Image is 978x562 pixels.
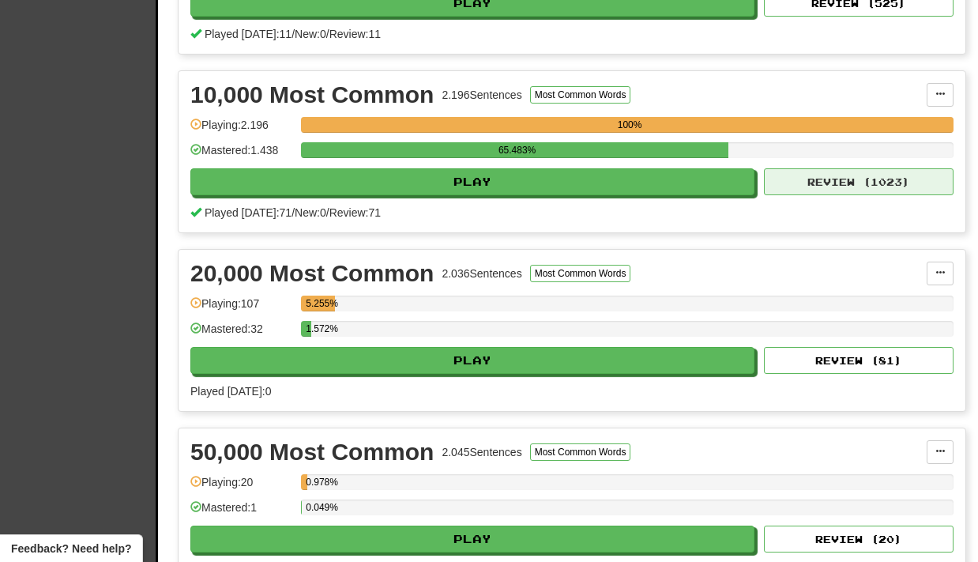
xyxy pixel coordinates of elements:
span: / [326,206,329,219]
span: Open feedback widget [11,541,131,556]
div: Mastered: 32 [190,321,293,347]
span: Review: 71 [329,206,381,219]
div: 10,000 Most Common [190,83,434,107]
button: Play [190,526,754,553]
span: Played [DATE]: 11 [205,28,292,40]
div: 100% [306,117,954,133]
button: Review (81) [764,347,954,374]
div: 65.483% [306,142,728,158]
div: Playing: 107 [190,296,293,322]
div: Mastered: 1.438 [190,142,293,168]
span: / [292,206,295,219]
div: 2.036 Sentences [442,266,521,281]
span: Played [DATE]: 0 [190,385,271,398]
span: New: 0 [295,206,326,219]
span: Played [DATE]: 71 [205,206,292,219]
button: Most Common Words [530,86,631,104]
div: 20,000 Most Common [190,262,434,285]
button: Review (20) [764,526,954,553]
div: 2.196 Sentences [442,87,521,103]
button: Most Common Words [530,265,631,282]
span: Review: 11 [329,28,381,40]
div: Playing: 20 [190,474,293,500]
div: Mastered: 1 [190,500,293,526]
button: Most Common Words [530,443,631,461]
div: 50,000 Most Common [190,440,434,464]
button: Play [190,347,754,374]
button: Review (1023) [764,168,954,195]
div: 1.572% [306,321,311,337]
span: / [326,28,329,40]
div: 2.045 Sentences [442,444,521,460]
button: Play [190,168,754,195]
div: 0.978% [306,474,307,490]
div: Playing: 2.196 [190,117,293,143]
div: 5.255% [306,296,335,311]
span: New: 0 [295,28,326,40]
span: / [292,28,295,40]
